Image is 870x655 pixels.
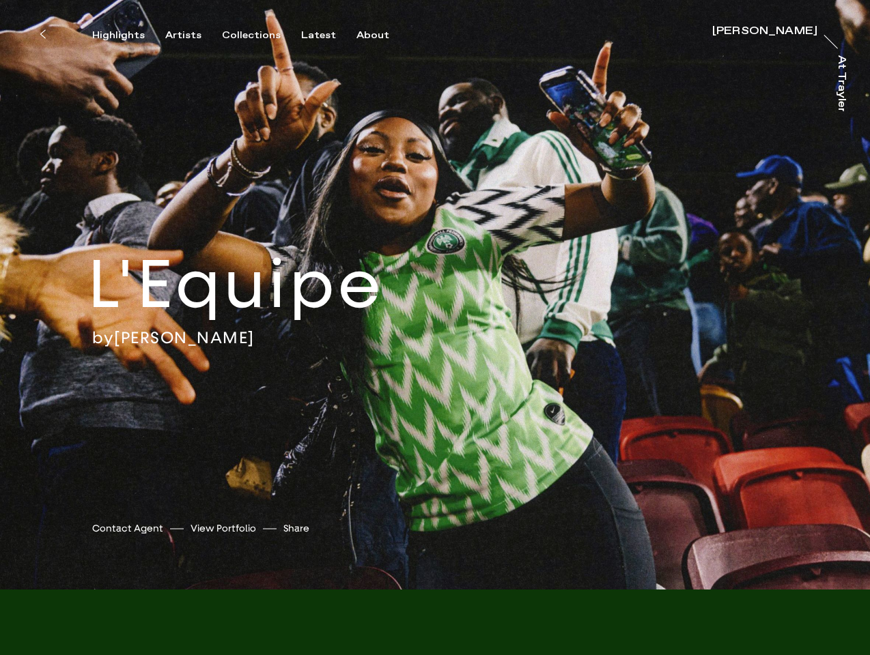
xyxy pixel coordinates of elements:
a: [PERSON_NAME] [712,26,817,40]
div: About [356,29,389,42]
button: Latest [301,29,356,42]
div: Highlights [92,29,145,42]
div: Artists [165,29,201,42]
div: At Trayler [836,55,847,113]
a: Contact Agent [92,521,163,536]
button: About [356,29,410,42]
div: Latest [301,29,336,42]
a: [PERSON_NAME] [114,327,255,348]
a: At Trayler [833,55,847,111]
span: by [92,327,114,348]
button: Share [283,519,309,538]
button: Artists [165,29,222,42]
button: Highlights [92,29,165,42]
div: Collections [222,29,281,42]
button: Collections [222,29,301,42]
h2: L'Equipe [88,242,477,327]
a: View Portfolio [191,521,256,536]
